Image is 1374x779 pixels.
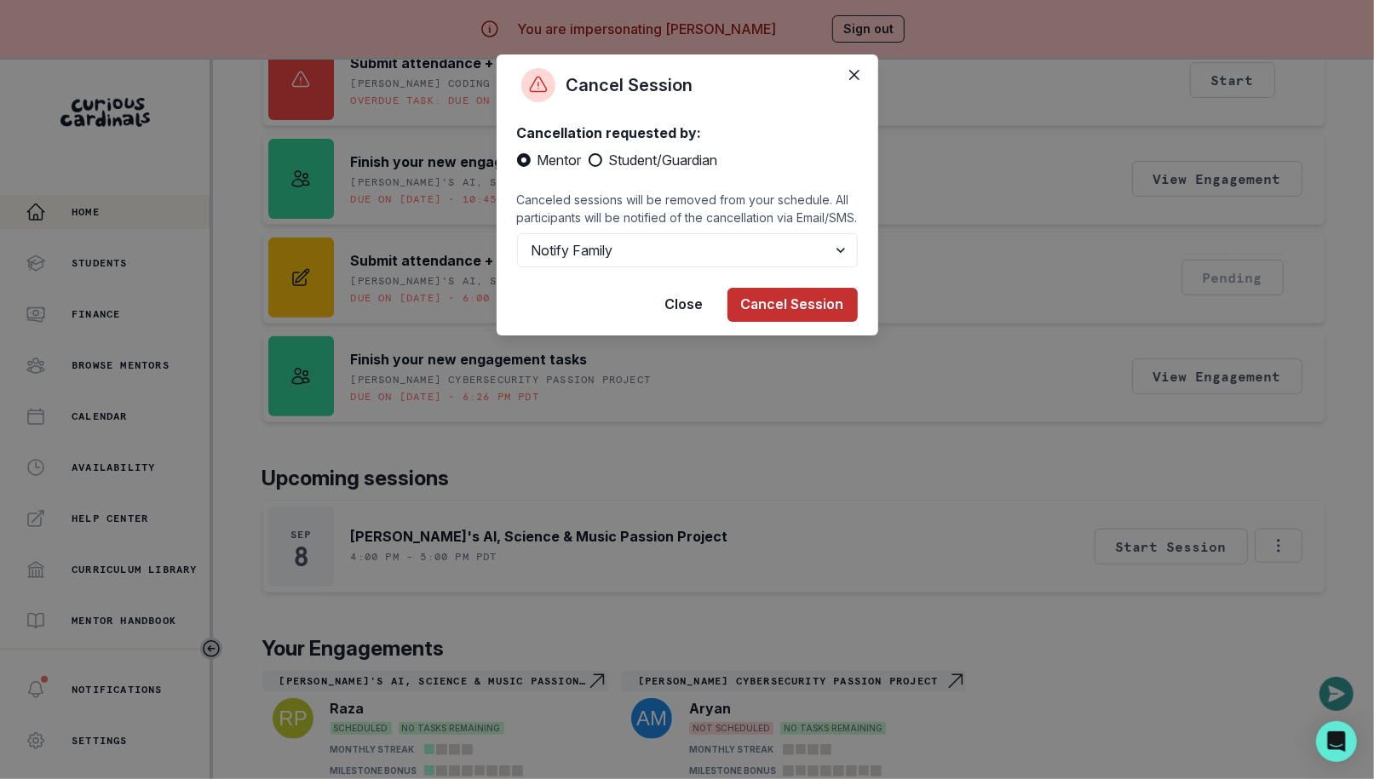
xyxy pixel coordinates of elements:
[566,72,693,98] p: Cancel Session
[727,288,858,322] button: Cancel Session
[841,61,868,89] button: Close
[609,150,718,170] span: Student/Guardian
[517,123,858,143] p: Cancellation requested by:
[517,191,858,226] p: Canceled sessions will be removed from your schedule. All participants will be notified of the ca...
[652,288,717,322] button: Close
[1316,721,1357,762] div: Open Intercom Messenger
[538,150,582,170] span: Mentor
